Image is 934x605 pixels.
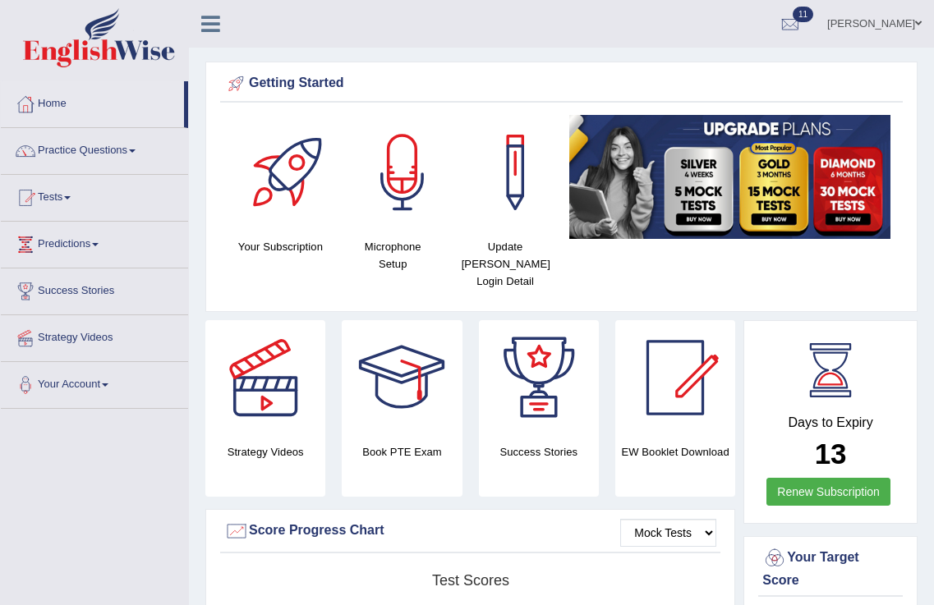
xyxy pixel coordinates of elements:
a: Success Stories [1,268,188,309]
h4: Microphone Setup [345,238,441,273]
a: Strategy Videos [1,315,188,356]
div: Getting Started [224,71,899,96]
h4: EW Booklet Download [615,443,735,461]
a: Renew Subscription [766,478,890,506]
h4: Book PTE Exam [342,443,462,461]
a: Practice Questions [1,128,188,169]
a: Predictions [1,222,188,263]
h4: Your Subscription [232,238,329,255]
a: Home [1,81,184,122]
img: small5.jpg [569,115,890,239]
a: Your Account [1,362,188,403]
h4: Success Stories [479,443,599,461]
div: Your Target Score [762,546,899,590]
div: Score Progress Chart [224,519,716,543]
tspan: Test scores [432,572,509,589]
span: 11 [793,7,813,22]
h4: Update [PERSON_NAME] Login Detail [458,238,554,290]
a: Tests [1,175,188,216]
b: 13 [815,438,847,470]
h4: Days to Expiry [762,415,899,430]
h4: Strategy Videos [205,443,325,461]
